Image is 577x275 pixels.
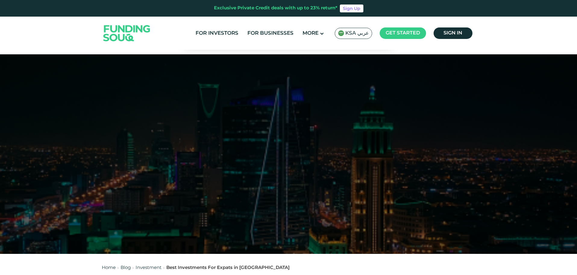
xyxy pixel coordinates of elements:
img: SA Flag [338,30,344,36]
span: Get started [386,31,420,35]
div: Exclusive Private Credit deals with up to 23% return* [214,5,337,12]
a: Home [102,266,116,270]
span: More [303,31,318,36]
div: Best Investments For Expats in [GEOGRAPHIC_DATA] [166,264,290,271]
span: KSA عربي [345,30,369,37]
a: For Businesses [246,28,295,38]
a: Sign Up [340,5,363,12]
a: Sign in [434,27,472,39]
a: Investment [136,266,161,270]
span: Sign in [444,31,462,35]
img: Logo [97,18,156,49]
a: Blog [121,266,131,270]
a: For Investors [194,28,240,38]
